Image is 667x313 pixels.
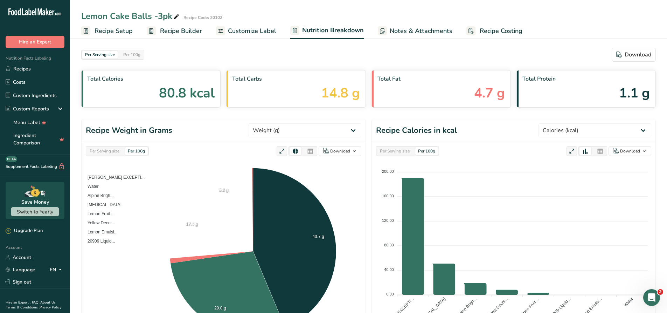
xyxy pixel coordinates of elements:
a: Terms & Conditions . [6,305,40,310]
span: Lemon Fruit ... [82,211,114,216]
span: Customize Label [228,26,276,36]
a: Notes & Attachments [378,23,452,39]
span: 1.1 g [619,83,650,103]
tspan: Water [623,296,634,307]
span: Lemon Emulsi... [82,230,118,234]
div: Per Serving size [377,147,412,155]
tspan: 80.00 [384,243,394,247]
tspan: 0.00 [386,292,394,296]
h1: Recipe Calories in kcal [376,125,457,136]
div: Custom Reports [6,105,49,113]
span: Alpine Brigh... [82,193,114,198]
div: Lemon Cake Balls -3pk [81,10,181,22]
span: 2 [658,289,663,295]
div: BETA [6,156,17,162]
iframe: Intercom live chat [643,289,660,306]
tspan: 40.00 [384,267,394,272]
span: 20909 Liquid... [82,239,115,244]
span: Nutrition Breakdown [302,26,364,35]
button: Hire an Expert [6,36,64,48]
a: Privacy Policy [40,305,61,310]
span: [MEDICAL_DATA] [82,202,121,207]
a: Recipe Setup [81,23,133,39]
span: [PERSON_NAME] EXCEPTI... [82,175,145,180]
h1: Recipe Weight in Grams [86,125,172,136]
div: Upgrade Plan [6,227,43,234]
button: Download [612,48,656,62]
div: Per 100g [120,51,143,59]
a: Language [6,264,35,276]
button: Download [609,146,651,156]
span: Recipe Setup [95,26,133,36]
span: Yellow Decor... [82,220,115,225]
a: Nutrition Breakdown [290,22,364,39]
span: Recipe Costing [480,26,522,36]
tspan: 160.00 [382,194,394,198]
a: FAQ . [32,300,40,305]
div: Per 100g [125,147,148,155]
span: Water [82,184,99,189]
div: Download [616,50,651,59]
div: Recipe Code: 20102 [183,14,222,21]
div: Per 100g [415,147,438,155]
button: Switch to Yearly [11,207,59,216]
span: Total Carbs [232,75,360,83]
a: Recipe Builder [147,23,202,39]
div: EN [50,265,64,274]
button: Download [319,146,361,156]
tspan: 120.00 [382,218,394,223]
div: Per Serving size [82,51,118,59]
a: Customize Label [216,23,276,39]
a: Hire an Expert . [6,300,30,305]
span: Recipe Builder [160,26,202,36]
span: Total Calories [87,75,215,83]
span: Total Protein [522,75,650,83]
span: 4.7 g [474,83,505,103]
tspan: 200.00 [382,169,394,173]
div: Download [620,148,640,154]
div: Download [330,148,350,154]
span: 14.8 g [321,83,360,103]
span: 80.8 kcal [159,83,215,103]
span: Notes & Attachments [390,26,452,36]
div: Save Money [21,198,49,206]
a: Recipe Costing [466,23,522,39]
span: Switch to Yearly [17,209,53,215]
a: About Us . [6,300,56,310]
div: Per Serving size [87,147,122,155]
span: Total Fat [377,75,505,83]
